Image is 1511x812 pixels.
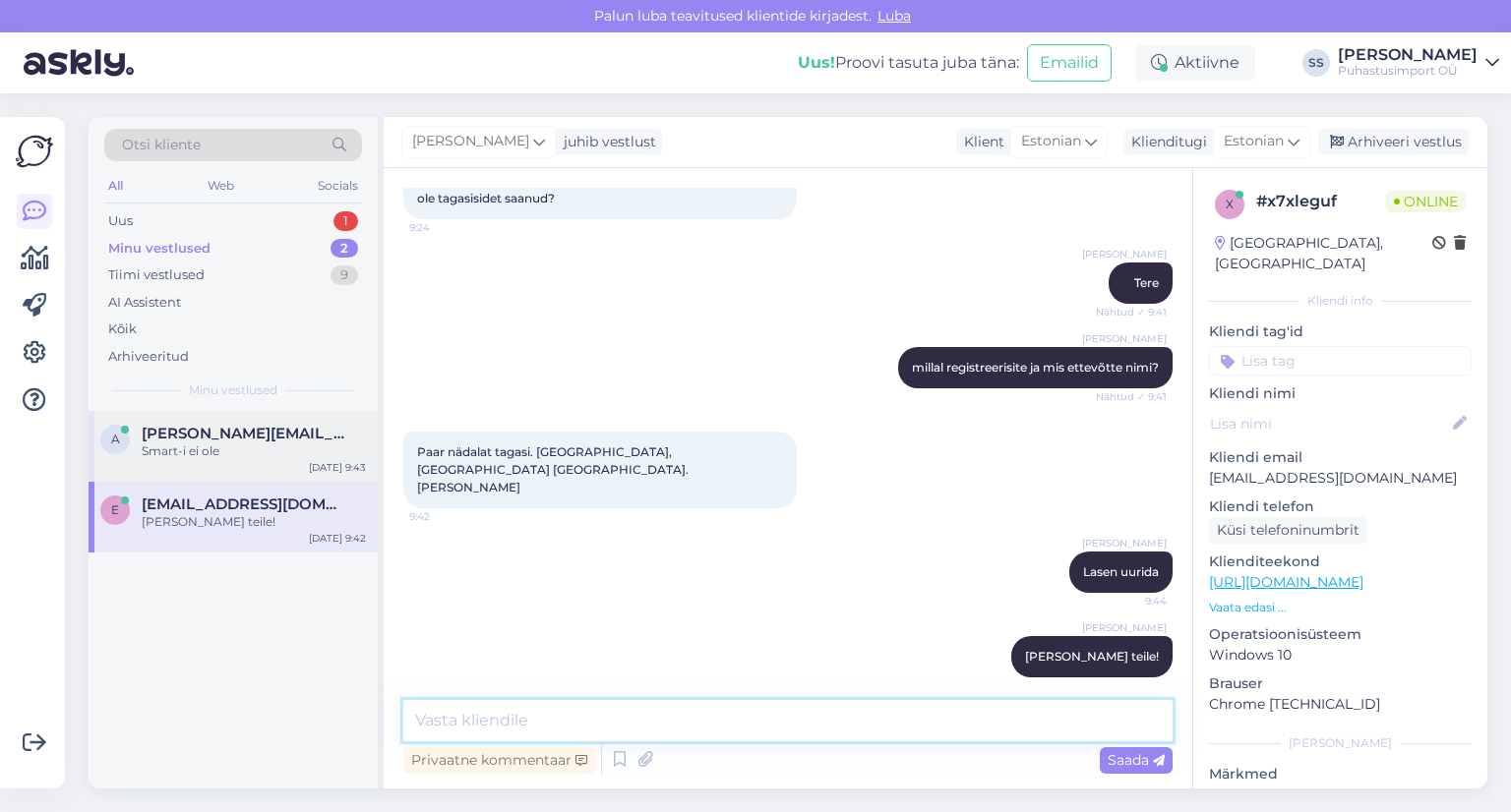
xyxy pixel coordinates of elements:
span: Otsi kliente [122,135,201,155]
div: Smart-i ei ole [142,442,366,460]
span: Estonian [1021,131,1081,152]
div: Uus [108,211,133,231]
span: [PERSON_NAME] teile! [1025,649,1159,664]
p: Chrome [TECHNICAL_ID] [1209,694,1472,715]
span: 9:24 [409,220,483,235]
div: [GEOGRAPHIC_DATA], [GEOGRAPHIC_DATA] [1215,233,1432,274]
p: Operatsioonisüsteem [1209,624,1472,645]
span: 9:44 [1093,678,1167,693]
div: Socials [314,173,362,199]
div: [PERSON_NAME] [1209,734,1472,752]
p: Klienditeekond [1209,551,1472,572]
div: Tiimi vestlused [108,265,205,285]
div: juhib vestlust [556,132,656,152]
div: Klient [956,132,1004,152]
span: Online [1386,191,1466,212]
a: [PERSON_NAME]Puhastusimport OÜ [1338,47,1499,79]
p: Kliendi tag'id [1209,321,1472,342]
input: Lisa tag [1209,346,1472,376]
span: Estonian [1224,131,1284,152]
p: [EMAIL_ADDRESS][DOMAIN_NAME] [1209,468,1472,489]
div: Arhiveeri vestlus [1318,129,1470,155]
span: Saada [1108,751,1165,769]
span: [PERSON_NAME] [1082,247,1167,261]
div: Klienditugi [1123,132,1207,152]
span: [PERSON_NAME] [412,131,529,152]
p: Vaata edasi ... [1209,599,1472,616]
p: Brauser [1209,673,1472,694]
span: [PERSON_NAME] [1082,620,1167,635]
div: Arhiveeritud [108,347,189,367]
span: x [1226,197,1234,211]
div: Aktiivne [1135,45,1255,81]
div: AI Assistent [108,293,181,313]
p: Märkmed [1209,764,1472,784]
span: a [111,432,120,446]
div: SS [1302,49,1330,77]
span: Nähtud ✓ 9:41 [1093,305,1167,319]
p: Kliendi nimi [1209,383,1472,404]
img: Askly Logo [16,133,53,170]
span: [PERSON_NAME] [1082,331,1167,346]
div: Minu vestlused [108,239,211,259]
span: Paar nädalat tagasi. [GEOGRAPHIC_DATA], [GEOGRAPHIC_DATA] [GEOGRAPHIC_DATA]. [PERSON_NAME] [417,444,692,494]
span: [PERSON_NAME] [1082,536,1167,551]
div: 2 [331,239,358,259]
div: [PERSON_NAME] [1338,47,1478,63]
p: Kliendi telefon [1209,496,1472,517]
div: Kliendi info [1209,292,1472,310]
div: [PERSON_NAME] teile! [142,513,366,531]
span: Tere [1134,275,1159,290]
div: # x7xleguf [1256,190,1386,213]
span: Minu vestlused [189,381,277,399]
span: Nähtud ✓ 9:41 [1093,389,1167,404]
p: Windows 10 [1209,645,1472,666]
span: erki.kaha@korve.edu.ee [142,495,346,513]
a: [URL][DOMAIN_NAME] [1209,573,1363,591]
span: e [111,502,119,517]
div: Proovi tasuta juba täna: [798,51,1019,75]
div: Privaatne kommentaar [403,747,595,774]
span: 9:42 [409,509,483,524]
div: Web [204,173,238,199]
div: Küsi telefoninumbrit [1209,517,1367,544]
div: 1 [333,211,358,231]
span: 9:44 [1093,594,1167,609]
span: Luba [872,7,917,25]
div: [DATE] 9:43 [309,460,366,475]
div: [DATE] 9:42 [309,531,366,546]
span: anatoli.detkovski@tallinnlv.ee [142,425,346,442]
div: 9 [331,265,358,285]
p: Kliendi email [1209,447,1472,468]
button: Emailid [1027,44,1112,82]
div: Kõik [108,319,137,339]
input: Lisa nimi [1210,413,1449,435]
span: Lasen uurida [1083,564,1159,579]
span: millal registreerisite ja mis ettevõtte nimi? [912,360,1159,375]
div: All [104,173,127,199]
div: Puhastusimport OÜ [1338,63,1478,79]
b: Uus! [798,53,835,72]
